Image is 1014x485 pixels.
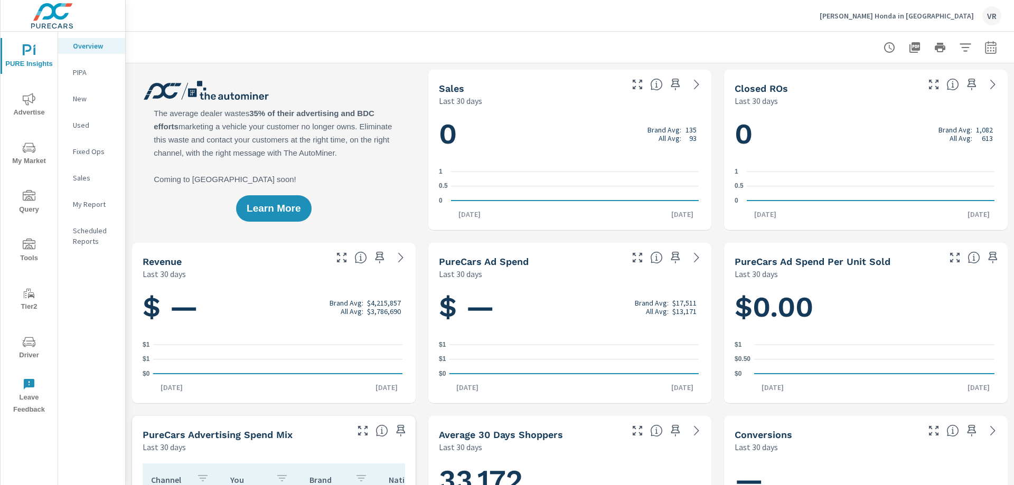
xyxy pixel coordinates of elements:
p: PIPA [73,67,117,78]
text: $1 [143,341,150,348]
p: $13,171 [672,307,697,316]
span: Tools [4,239,54,264]
button: Make Fullscreen [925,422,942,439]
h5: Closed ROs [735,83,788,94]
h5: Average 30 Days Shoppers [439,429,563,440]
p: [DATE] [449,382,486,393]
span: Total sales revenue over the selected date range. [Source: This data is sourced from the dealer’s... [354,251,367,264]
p: [DATE] [664,209,701,220]
p: My Report [73,199,117,210]
p: Last 30 days [439,268,482,280]
a: See more details in report [688,422,705,439]
a: See more details in report [984,76,1001,93]
span: Number of Repair Orders Closed by the selected dealership group over the selected time range. [So... [946,78,959,91]
a: See more details in report [688,249,705,266]
button: Make Fullscreen [333,249,350,266]
h5: Sales [439,83,464,94]
p: Used [73,120,117,130]
p: Last 30 days [439,441,482,453]
text: 0.5 [439,183,448,190]
p: Channel [151,474,188,485]
span: Save this to your personalized report [667,76,684,93]
div: New [58,91,125,107]
h5: PureCars Advertising Spend Mix [143,429,293,440]
p: Last 30 days [439,94,482,107]
h1: 0 [439,116,701,152]
span: PURE Insights [4,44,54,70]
p: [DATE] [153,382,190,393]
h1: $ — [143,289,405,325]
div: PIPA [58,64,125,80]
p: $3,786,690 [367,307,401,316]
button: Select Date Range [980,37,1001,58]
text: $1 [439,341,446,348]
p: [DATE] [368,382,405,393]
span: Save this to your personalized report [667,249,684,266]
span: Save this to your personalized report [963,76,980,93]
button: Make Fullscreen [629,76,646,93]
p: 1,082 [976,126,993,134]
p: Last 30 days [143,268,186,280]
span: Save this to your personalized report [984,249,1001,266]
h5: Conversions [735,429,792,440]
p: All Avg: [950,134,972,142]
p: New [73,93,117,104]
h1: $0.00 [735,289,997,325]
a: See more details in report [984,422,1001,439]
text: $0 [735,370,742,377]
text: $1 [735,341,742,348]
text: 1 [439,168,443,175]
span: Tier2 [4,287,54,313]
text: 1 [735,168,738,175]
p: All Avg: [341,307,363,316]
p: Brand Avg: [647,126,681,134]
div: Overview [58,38,125,54]
span: Query [4,190,54,216]
text: $0.50 [735,356,750,363]
h5: PureCars Ad Spend Per Unit Sold [735,256,890,267]
p: [DATE] [747,209,784,220]
p: [DATE] [451,209,488,220]
p: Last 30 days [735,441,778,453]
a: See more details in report [392,249,409,266]
p: Overview [73,41,117,51]
span: Number of vehicles sold by the dealership over the selected date range. [Source: This data is sou... [650,78,663,91]
text: 0.5 [735,183,744,190]
button: Make Fullscreen [925,76,942,93]
span: Save this to your personalized report [667,422,684,439]
p: 613 [982,134,993,142]
div: nav menu [1,32,58,420]
p: 135 [686,126,697,134]
h5: PureCars Ad Spend [439,256,529,267]
p: $4,215,857 [367,299,401,307]
text: $0 [439,370,446,377]
span: A rolling 30 day total of daily Shoppers on the dealership website, averaged over the selected da... [650,424,663,437]
span: My Market [4,141,54,167]
div: VR [982,6,1001,25]
div: My Report [58,196,125,212]
p: National [389,474,426,485]
span: Driver [4,336,54,362]
div: Used [58,117,125,133]
text: $0 [143,370,150,377]
p: 93 [689,134,697,142]
p: [DATE] [664,382,701,393]
p: [DATE] [754,382,791,393]
span: Save this to your personalized report [392,422,409,439]
text: 0 [439,197,443,204]
div: Fixed Ops [58,144,125,159]
div: Sales [58,170,125,186]
span: Save this to your personalized report [963,422,980,439]
p: Sales [73,173,117,183]
p: Scheduled Reports [73,225,117,246]
span: Learn More [247,204,301,213]
text: $1 [143,356,150,363]
div: Scheduled Reports [58,223,125,249]
p: Last 30 days [143,441,186,453]
p: Brand Avg: [635,299,669,307]
p: [PERSON_NAME] Honda in [GEOGRAPHIC_DATA] [820,11,974,21]
span: Average cost of advertising per each vehicle sold at the dealer over the selected date range. The... [968,251,980,264]
button: Make Fullscreen [354,422,371,439]
span: Save this to your personalized report [371,249,388,266]
p: Last 30 days [735,268,778,280]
